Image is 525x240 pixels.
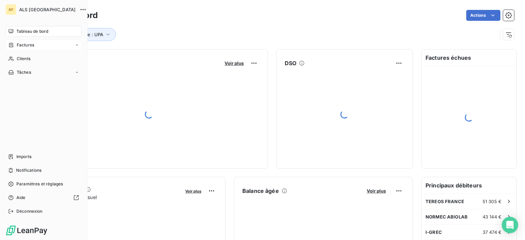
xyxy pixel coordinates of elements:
span: Voir plus [185,189,201,194]
span: 51 305 € [483,199,501,204]
span: Notifications [16,167,41,173]
span: Paramètres et réglages [16,181,63,187]
span: Tableau de bord [16,28,48,34]
button: Voir plus [223,60,246,66]
span: Voir plus [367,188,386,194]
span: 43 144 € [483,214,501,220]
button: Actions [466,10,500,21]
a: Aide [5,192,82,203]
span: Tâches [17,69,31,75]
h6: Balance âgée [242,187,279,195]
button: Voir plus [183,188,203,194]
span: Aide [16,195,26,201]
span: Clients [17,56,30,62]
span: Déconnexion [16,208,43,214]
img: Logo LeanPay [5,225,48,236]
span: Factures [17,42,34,48]
h6: DSO [285,59,296,67]
button: Voir plus [365,188,388,194]
span: ALS [GEOGRAPHIC_DATA] [19,7,76,12]
span: NORMEC ABIOLAB [426,214,468,220]
span: Voir plus [225,60,244,66]
span: Chiffre d'affaires mensuel [39,194,180,201]
button: Agence : UPA [64,28,116,41]
span: Imports [16,154,31,160]
span: I-GREC [426,229,442,235]
h6: Principaux débiteurs [421,177,516,194]
div: AF [5,4,16,15]
span: Agence : UPA [74,32,103,37]
span: 37 474 € [483,229,501,235]
h6: Factures échues [421,50,516,66]
div: Open Intercom Messenger [502,217,518,233]
span: TEREOS FRANCE [426,199,464,204]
